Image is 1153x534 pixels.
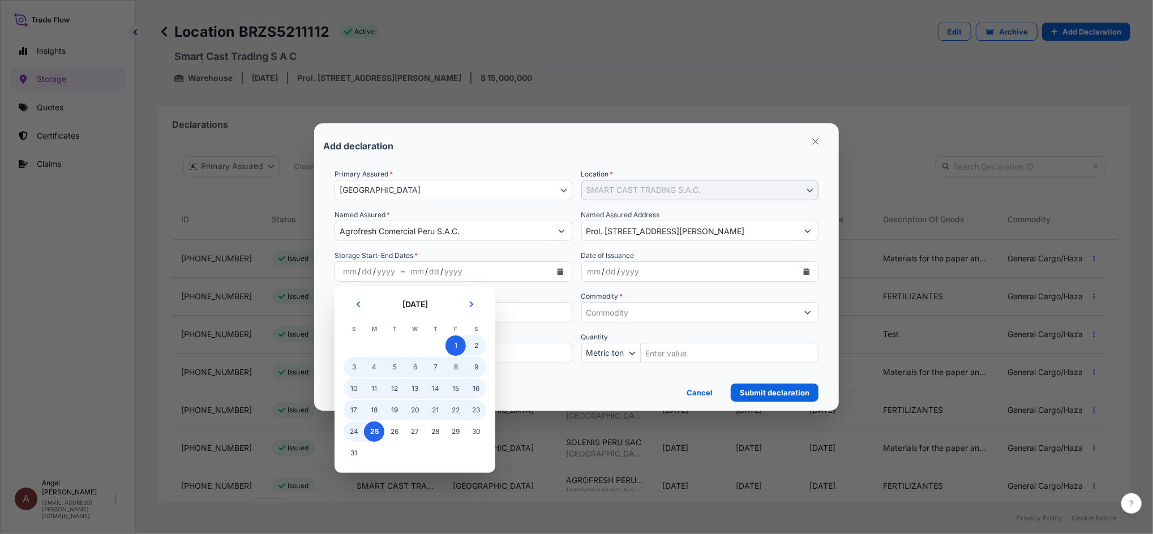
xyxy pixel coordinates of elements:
div: Wednesday, August 6, 2025 selected [405,357,425,377]
input: Quantity Amount [641,343,819,363]
p: Submit declaration [740,387,809,398]
th: F [445,322,466,335]
input: Commodity [582,302,798,322]
span: 12 [384,378,405,399]
div: Thursday, September 4, 2025 [425,443,445,463]
span: 1 [445,335,466,356]
th: M [364,322,384,335]
span: 16 [466,378,486,399]
span: 22 [445,400,466,420]
span: 9 [466,357,486,377]
div: Wednesday, August 20, 2025 selected [405,400,425,420]
div: Storage Date Range [376,265,396,278]
th: S [466,322,486,335]
span: 29 [445,421,466,442]
p: Cancel [687,387,713,398]
span: 30 [466,421,486,442]
div: Sunday, August 10, 2025 selected [344,378,364,399]
div: Tuesday, August 26, 2025 [384,421,405,442]
span: 25 [364,421,384,442]
div: Storage Date Range [335,261,572,282]
div: Sunday, August 3, 2025 selected [344,357,364,377]
div: / [440,265,443,278]
div: Friday, August 15, 2025 selected [445,378,466,399]
div: Wednesday, August 27, 2025 [405,421,425,442]
span: 21 [425,400,445,420]
button: Show suggestions [551,221,572,241]
p: Add declaration [323,141,393,150]
th: T [384,322,405,335]
span: 5 [384,357,405,377]
label: Named Assured [335,209,390,221]
span: 7 [425,357,445,377]
div: Storage Date Range [428,265,440,278]
span: Quantity [581,331,608,343]
div: Saturday, September 6, 2025 [466,443,486,463]
div: Tuesday, September 2, 2025 [384,443,405,463]
div: Wednesday, July 30, 2025 [405,335,425,356]
button: Select Location [581,180,819,200]
div: Friday, August 29, 2025 [445,421,466,442]
span: 24 [344,421,364,442]
div: Thursday, August 21, 2025 selected [425,400,445,420]
div: Monday, July 28, 2025 [364,335,384,356]
input: Full name [335,221,551,241]
div: Wednesday, August 13, 2025 selected [405,378,425,399]
span: 14 [425,378,445,399]
div: Tuesday, August 19, 2025 selected [384,400,405,420]
div: Friday, August 8, 2025 selected [445,357,466,377]
table: August 2025 [344,322,486,464]
span: [GEOGRAPHIC_DATA] [340,184,421,196]
span: 17 [344,400,364,420]
div: Friday, August 22, 2025 selected [445,400,466,420]
input: Enter Named Assured Address [582,221,798,241]
span: 11 [364,378,384,399]
span: 3 [344,357,364,377]
th: T [425,322,445,335]
span: 2 [466,335,486,356]
span: 10 [344,378,364,399]
span: 27 [405,421,425,442]
div: Today, Monday, August 25, 2025 selected [364,421,384,442]
div: month, [586,265,602,278]
span: 19 [384,400,405,420]
button: Next [459,295,484,313]
div: Friday, September 5, 2025 [445,443,466,463]
div: Storage Date Range [361,265,373,278]
div: Storage Date Range [409,265,425,278]
button: Quantity Unit [581,343,641,363]
label: Named Assured Address [581,209,660,221]
span: 28 [425,421,445,442]
div: Sunday, July 27, 2025 [344,335,364,356]
div: Saturday, August 16, 2025 selected [466,378,486,399]
div: Storage Date Range [342,265,358,278]
div: Friday, August 1, 2025 selected [445,335,466,356]
div: Monday, August 18, 2025 selected [364,400,384,420]
button: Show suggestions [798,302,818,322]
span: Location [581,169,614,180]
div: August 2025 [344,295,486,464]
div: / [425,265,428,278]
button: Calendar [798,262,816,281]
h2: [DATE] [378,299,452,310]
div: Tuesday, August 12, 2025 selected [384,378,405,399]
div: Monday, August 4, 2025 selected [364,357,384,377]
span: 4 [364,357,384,377]
label: Commodity [581,291,623,302]
div: Saturday, August 9, 2025 selected [466,357,486,377]
span: 20 [405,400,425,420]
div: Saturday, August 23, 2025 selected [466,400,486,420]
div: Saturday, August 2, 2025 selected [466,335,486,356]
div: Saturday, August 30, 2025 [466,421,486,442]
div: Storage Date Range [443,265,464,278]
span: Metric ton [586,347,624,359]
section: Storage Date Range Storage Date Range [335,286,495,473]
div: / [618,265,620,278]
span: 6 [405,357,425,377]
div: Sunday, August 31, 2025 [344,443,364,463]
span: 23 [466,400,486,420]
div: / [602,265,605,278]
th: S [344,322,364,335]
button: Storage Date Range [551,262,569,281]
span: 26 [384,421,405,442]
